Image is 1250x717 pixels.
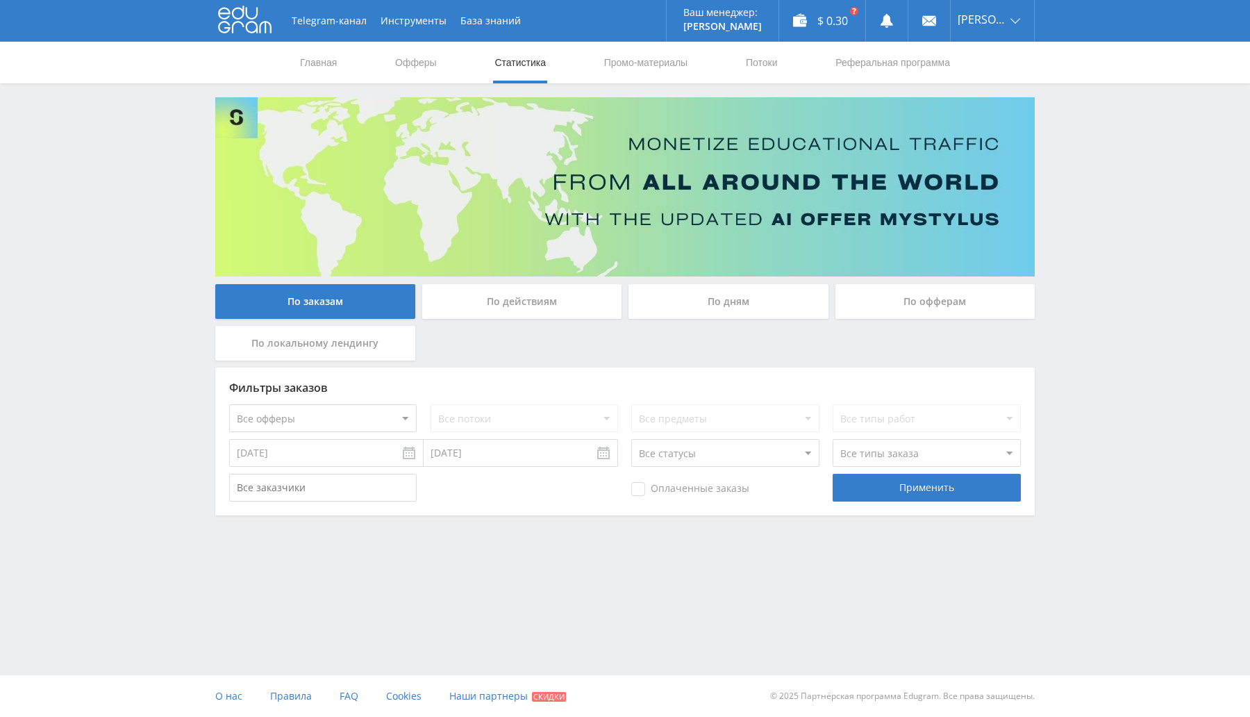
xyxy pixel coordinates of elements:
div: По дням [628,284,828,319]
div: По действиям [422,284,622,319]
span: [PERSON_NAME] [958,14,1006,25]
span: Наши партнеры [449,689,528,702]
span: Cookies [386,689,422,702]
div: © 2025 Партнёрская программа Edugram. Все права защищены. [632,675,1035,717]
span: Скидки [532,692,566,702]
a: О нас [215,675,242,717]
a: Потоки [744,42,779,83]
span: FAQ [340,689,358,702]
p: [PERSON_NAME] [683,21,762,32]
span: Оплаченные заказы [631,482,749,496]
a: Правила [270,675,312,717]
a: Офферы [394,42,438,83]
div: Фильтры заказов [229,381,1021,394]
a: Статистика [493,42,547,83]
div: По локальному лендингу [215,326,415,361]
span: О нас [215,689,242,702]
a: Cookies [386,675,422,717]
input: Все заказчики [229,474,417,502]
span: Правила [270,689,312,702]
a: Главная [299,42,338,83]
img: Banner [215,97,1035,277]
div: По заказам [215,284,415,319]
a: Промо-материалы [603,42,689,83]
div: Применить [833,474,1020,502]
div: По офферам [835,284,1035,319]
a: Реферальная программа [834,42,951,83]
p: Ваш менеджер: [683,7,762,18]
a: Наши партнеры Скидки [449,675,566,717]
a: FAQ [340,675,358,717]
